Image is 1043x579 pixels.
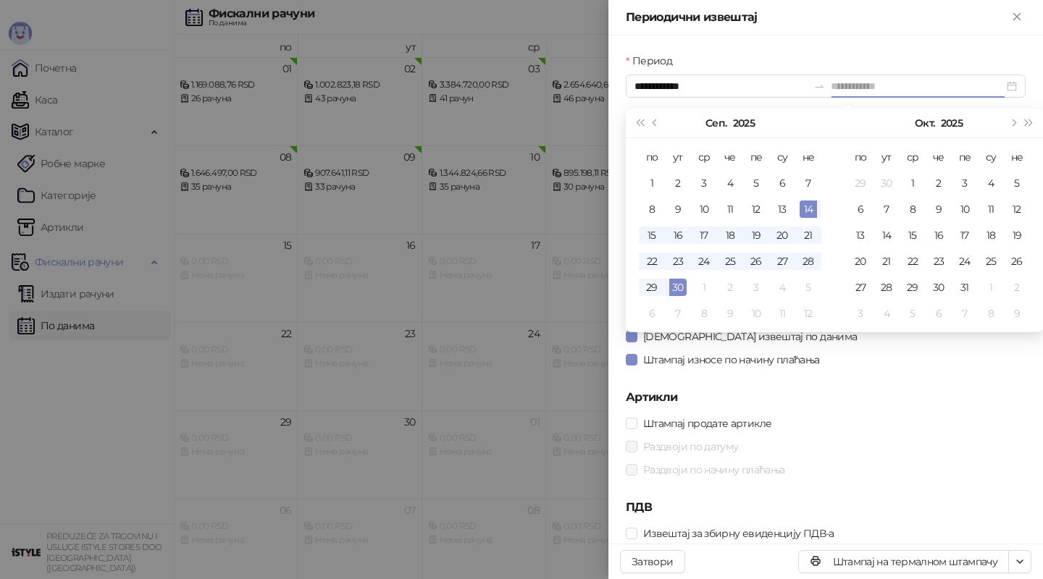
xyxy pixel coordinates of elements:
[978,144,1004,170] th: су
[695,174,713,192] div: 3
[721,253,739,270] div: 25
[747,305,765,322] div: 10
[774,200,791,218] div: 13
[691,144,717,170] th: ср
[665,222,691,248] td: 2025-09-16
[769,300,795,326] td: 2025-10-11
[930,174,947,192] div: 2
[878,174,895,192] div: 30
[1008,253,1026,270] div: 26
[952,170,978,196] td: 2025-10-03
[795,248,821,274] td: 2025-09-28
[769,170,795,196] td: 2025-09-06
[900,144,926,170] th: ср
[695,200,713,218] div: 10
[721,279,739,296] div: 2
[717,274,743,300] td: 2025-10-02
[637,525,840,541] span: Извештај за збирну евиденцију ПДВ-а
[800,305,817,322] div: 12
[874,170,900,196] td: 2025-09-30
[900,274,926,300] td: 2025-10-29
[852,279,869,296] div: 27
[1004,144,1030,170] th: не
[852,200,869,218] div: 6
[637,329,863,345] span: [DEMOGRAPHIC_DATA] извештај по данима
[695,253,713,270] div: 24
[669,279,687,296] div: 30
[795,222,821,248] td: 2025-09-21
[643,279,661,296] div: 29
[982,174,1000,192] div: 4
[626,499,1026,516] h5: ПДВ
[1021,109,1037,138] button: Следећа година (Control + right)
[904,253,921,270] div: 22
[874,248,900,274] td: 2025-10-21
[847,196,874,222] td: 2025-10-06
[717,144,743,170] th: че
[813,80,825,92] span: swap-right
[747,200,765,218] div: 12
[795,300,821,326] td: 2025-10-12
[717,170,743,196] td: 2025-09-04
[847,170,874,196] td: 2025-09-29
[874,196,900,222] td: 2025-10-07
[900,222,926,248] td: 2025-10-15
[795,196,821,222] td: 2025-09-14
[878,253,895,270] div: 21
[795,274,821,300] td: 2025-10-05
[769,248,795,274] td: 2025-09-27
[669,253,687,270] div: 23
[1008,9,1026,26] button: Close
[952,274,978,300] td: 2025-10-31
[878,227,895,244] div: 14
[952,222,978,248] td: 2025-10-17
[847,248,874,274] td: 2025-10-20
[956,227,973,244] div: 17
[774,279,791,296] div: 4
[952,196,978,222] td: 2025-10-10
[978,248,1004,274] td: 2025-10-25
[800,253,817,270] div: 28
[639,170,665,196] td: 2025-09-01
[813,80,825,92] span: to
[904,174,921,192] div: 1
[1008,305,1026,322] div: 9
[620,550,685,573] button: Затвори
[665,170,691,196] td: 2025-09-02
[743,170,769,196] td: 2025-09-05
[1008,174,1026,192] div: 5
[956,279,973,296] div: 31
[1008,279,1026,296] div: 2
[721,200,739,218] div: 11
[1004,222,1030,248] td: 2025-10-19
[721,174,739,192] div: 4
[669,200,687,218] div: 9
[847,144,874,170] th: по
[800,227,817,244] div: 21
[952,144,978,170] th: пе
[874,222,900,248] td: 2025-10-14
[1004,248,1030,274] td: 2025-10-26
[952,300,978,326] td: 2025-11-07
[634,78,808,94] input: Период
[717,300,743,326] td: 2025-10-09
[643,227,661,244] div: 15
[795,144,821,170] th: не
[795,170,821,196] td: 2025-09-07
[747,227,765,244] div: 19
[626,53,681,69] label: Период
[915,109,934,138] button: Изабери месец
[747,174,765,192] div: 5
[717,222,743,248] td: 2025-09-18
[743,300,769,326] td: 2025-10-10
[874,300,900,326] td: 2025-11-04
[626,389,1026,406] h5: Артикли
[926,274,952,300] td: 2025-10-30
[632,109,648,138] button: Претходна година (Control + left)
[648,109,663,138] button: Претходни месец (PageUp)
[637,415,777,431] span: Штампај продате артикле
[721,227,739,244] div: 18
[978,170,1004,196] td: 2025-10-04
[930,253,947,270] div: 23
[852,305,869,322] div: 3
